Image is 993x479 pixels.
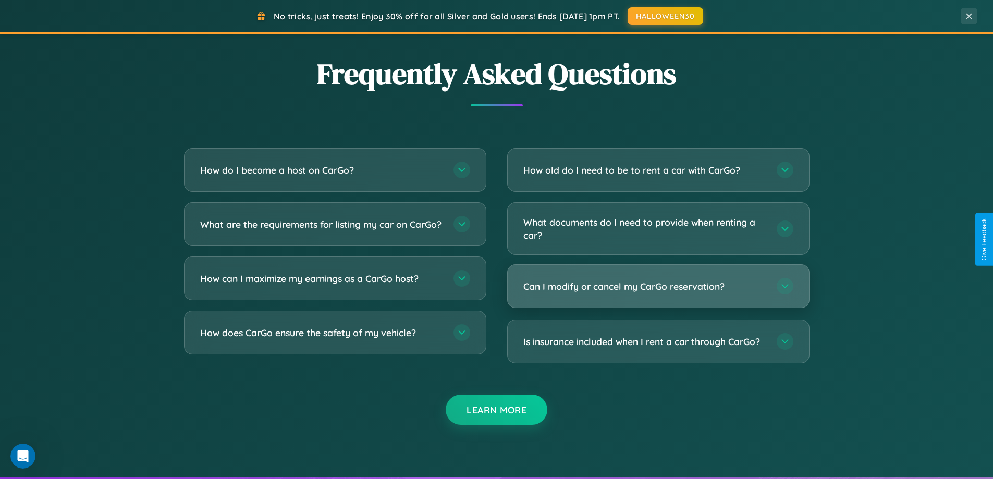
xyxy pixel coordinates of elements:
[523,164,766,177] h3: How old do I need to be to rent a car with CarGo?
[200,218,443,231] h3: What are the requirements for listing my car on CarGo?
[10,444,35,469] iframe: Intercom live chat
[184,54,810,94] h2: Frequently Asked Questions
[980,218,988,261] div: Give Feedback
[200,164,443,177] h3: How do I become a host on CarGo?
[523,335,766,348] h3: Is insurance included when I rent a car through CarGo?
[200,272,443,285] h3: How can I maximize my earnings as a CarGo host?
[628,7,703,25] button: HALLOWEEN30
[523,216,766,241] h3: What documents do I need to provide when renting a car?
[274,11,620,21] span: No tricks, just treats! Enjoy 30% off for all Silver and Gold users! Ends [DATE] 1pm PT.
[446,395,547,425] button: Learn More
[200,326,443,339] h3: How does CarGo ensure the safety of my vehicle?
[523,280,766,293] h3: Can I modify or cancel my CarGo reservation?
